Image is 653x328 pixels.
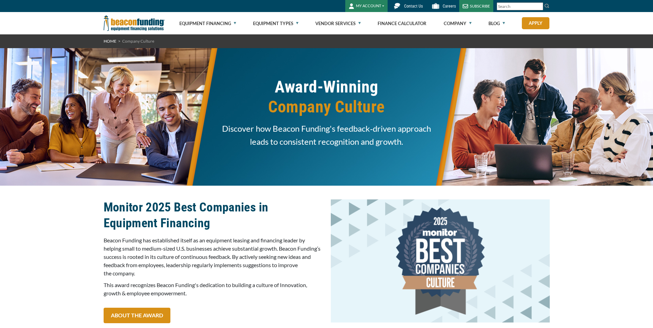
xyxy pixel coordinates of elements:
a: Apply [522,17,549,29]
a: Clear search text [536,4,541,9]
span: Discover how Beacon Funding's feedback‑driven approach leads to consistent recognition and growth. [217,122,436,148]
a: Blog [488,12,505,34]
p: Beacon Funding has established itself as an equipment leasing and financing leader by helping sma... [104,236,323,277]
img: Monitor Best Companies Culture 2025 logo [331,199,550,322]
a: Equipment Financing [179,12,236,34]
a: Vendor Services [315,12,361,34]
a: Monitor Best Companies Culture 2025 logo [331,257,550,263]
input: Search [497,2,543,10]
img: Search [544,3,550,9]
span: Company Culture [122,39,154,44]
a: HOME [104,39,116,44]
a: ABOUT THE AWARD [104,308,170,323]
img: Beacon Funding Corporation logo [104,12,165,34]
a: Company [444,12,472,34]
span: Careers [443,4,456,9]
a: Finance Calculator [378,12,426,34]
p: This award recognizes Beacon Funding's dedication to building a culture of Innovation, growth & e... [104,281,323,297]
h2: Monitor 2025 Best Companies in Equipment Financing [104,199,323,231]
a: Equipment Types [253,12,298,34]
h1: Award-Winning [217,77,436,117]
span: Company Culture [217,97,436,117]
span: Contact Us [404,4,423,9]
